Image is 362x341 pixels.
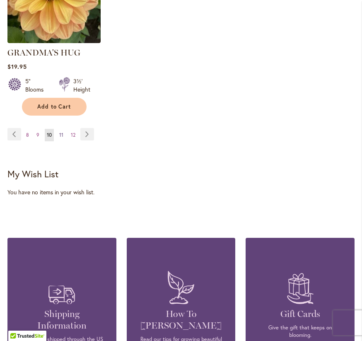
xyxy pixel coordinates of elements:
a: 12 [69,129,77,141]
a: GRANDMA'S HUG [7,37,101,45]
p: Give the gift that keeps on blooming. [258,324,342,339]
h4: Shipping Information [20,308,104,331]
span: 12 [71,132,75,138]
span: 8 [26,132,29,138]
iframe: Launch Accessibility Center [6,312,29,335]
h4: How To [PERSON_NAME] [139,308,223,331]
button: Add to Cart [22,98,87,116]
div: You have no items in your wish list. [7,188,355,196]
span: $19.95 [7,63,27,70]
strong: My Wish List [7,168,58,180]
a: 11 [57,129,65,141]
span: Add to Cart [37,103,71,110]
div: 3½' Height [73,77,90,94]
a: 8 [24,129,31,141]
a: 9 [34,129,41,141]
span: 11 [59,132,63,138]
h4: Gift Cards [258,308,342,320]
span: 10 [47,132,52,138]
span: 9 [36,132,39,138]
a: GRANDMA'S HUG [7,48,80,58]
div: 5" Blooms [25,77,49,94]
